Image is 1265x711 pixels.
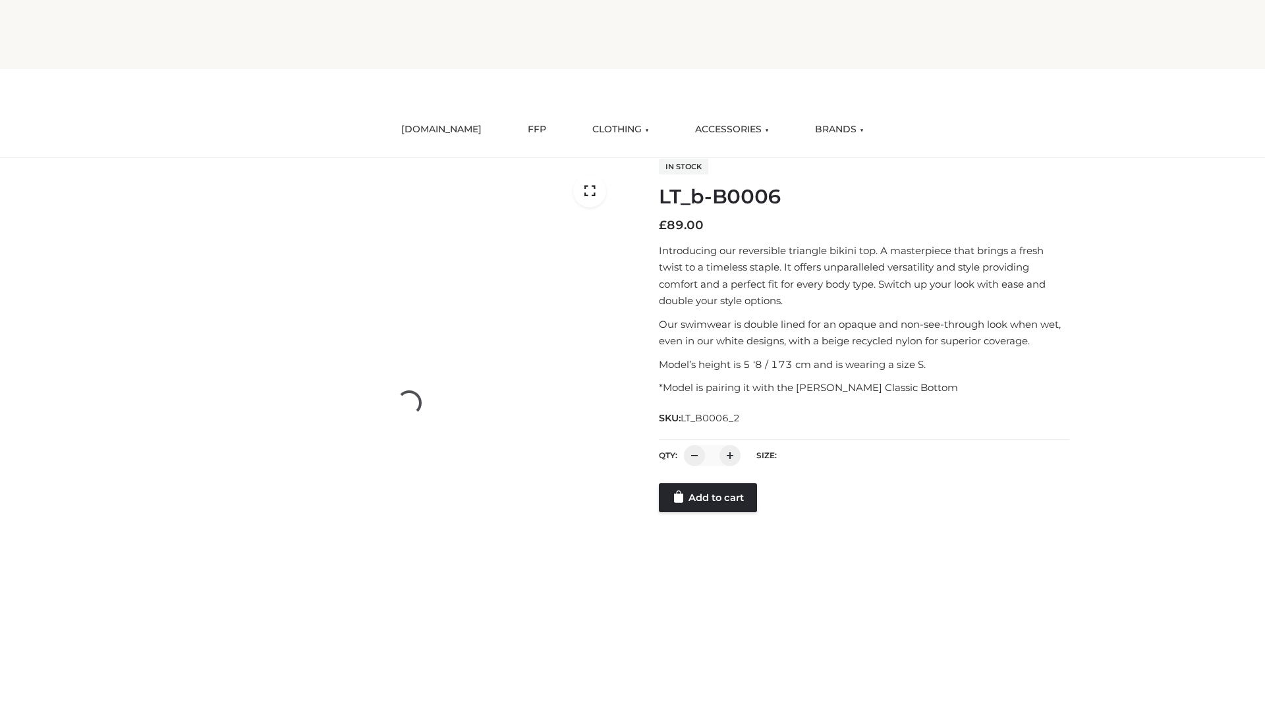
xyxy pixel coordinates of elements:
a: Add to cart [659,483,757,512]
span: £ [659,218,667,232]
bdi: 89.00 [659,218,704,232]
span: SKU: [659,410,741,426]
a: BRANDS [805,115,874,144]
span: LT_B0006_2 [681,412,740,424]
p: Introducing our reversible triangle bikini top. A masterpiece that brings a fresh twist to a time... [659,242,1069,309]
p: Model’s height is 5 ‘8 / 173 cm and is wearing a size S. [659,356,1069,373]
label: Size: [756,450,777,460]
p: Our swimwear is double lined for an opaque and non-see-through look when wet, even in our white d... [659,316,1069,350]
label: QTY: [659,450,677,460]
span: In stock [659,159,708,174]
h1: LT_b-B0006 [659,185,1069,209]
a: ACCESSORIES [685,115,779,144]
a: CLOTHING [582,115,659,144]
a: [DOMAIN_NAME] [391,115,492,144]
a: FFP [518,115,556,144]
p: *Model is pairing it with the [PERSON_NAME] Classic Bottom [659,379,1069,396]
